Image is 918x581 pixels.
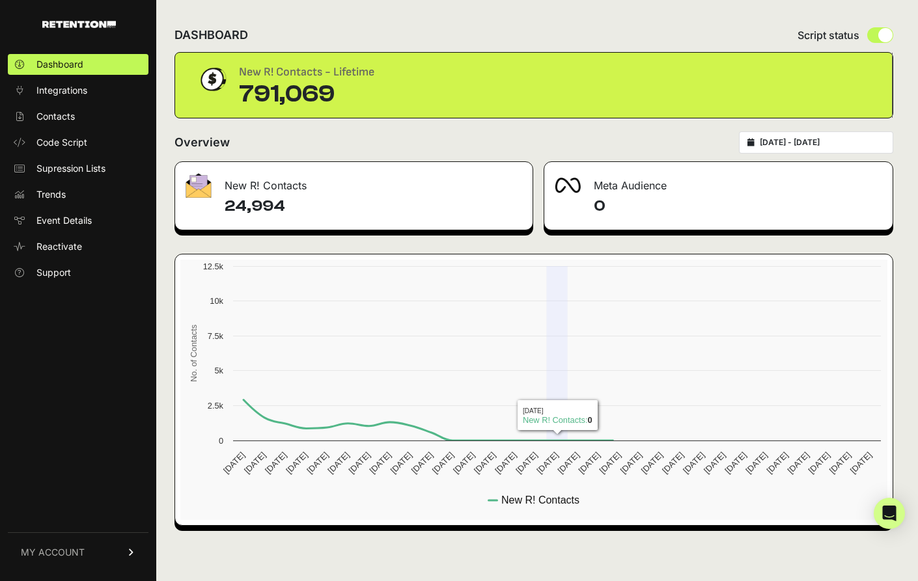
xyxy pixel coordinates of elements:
span: Event Details [36,214,92,227]
text: No. of Contacts [189,325,199,382]
a: Event Details [8,210,148,231]
text: [DATE] [284,450,309,476]
span: Support [36,266,71,279]
text: [DATE] [828,450,853,476]
span: Supression Lists [36,162,105,175]
h4: 0 [594,196,882,217]
text: 5k [214,366,223,375]
text: [DATE] [639,450,665,476]
text: [DATE] [305,450,330,476]
span: Code Script [36,136,87,149]
span: Script status [798,27,859,43]
text: 2.5k [208,401,224,411]
div: New R! Contacts [175,162,533,201]
text: [DATE] [702,450,727,476]
text: [DATE] [430,450,456,476]
div: Open Intercom Messenger [874,498,905,529]
text: [DATE] [744,450,769,476]
img: dollar-coin-05c43ed7efb7bc0c12610022525b4bbbb207c7efeef5aecc26f025e68dcafac9.png [196,63,229,96]
div: 791,069 [239,81,374,107]
text: [DATE] [368,450,393,476]
a: Support [8,262,148,283]
h4: 24,994 [225,196,522,217]
span: Contacts [36,110,75,123]
span: Reactivate [36,240,82,253]
text: [DATE] [555,450,581,476]
text: [DATE] [410,450,435,476]
h2: Overview [174,133,230,152]
text: [DATE] [723,450,748,476]
a: Contacts [8,106,148,127]
span: MY ACCOUNT [21,546,85,559]
div: Meta Audience [544,162,893,201]
span: Dashboard [36,58,83,71]
text: 7.5k [208,331,224,341]
text: [DATE] [577,450,602,476]
a: Integrations [8,80,148,101]
text: New R! Contacts [501,494,579,506]
text: [DATE] [389,450,414,476]
text: 0 [219,436,223,446]
text: [DATE] [681,450,706,476]
a: Supression Lists [8,158,148,179]
a: Code Script [8,132,148,153]
text: [DATE] [263,450,288,476]
div: New R! Contacts - Lifetime [239,63,374,81]
text: [DATE] [326,450,351,476]
img: fa-envelope-19ae18322b30453b285274b1b8af3d052b27d846a4fbe8435d1a52b978f639a2.png [186,173,212,198]
text: [DATE] [242,450,268,476]
text: [DATE] [848,450,874,476]
text: [DATE] [786,450,811,476]
a: Reactivate [8,236,148,257]
text: [DATE] [472,450,497,476]
span: Integrations [36,84,87,97]
text: [DATE] [346,450,372,476]
span: Trends [36,188,66,201]
text: [DATE] [619,450,644,476]
img: fa-meta-2f981b61bb99beabf952f7030308934f19ce035c18b003e963880cc3fabeebb7.png [555,178,581,193]
text: [DATE] [660,450,686,476]
text: [DATE] [598,450,623,476]
img: Retention.com [42,21,116,28]
text: [DATE] [535,450,560,476]
text: [DATE] [514,450,539,476]
text: [DATE] [451,450,477,476]
a: MY ACCOUNT [8,532,148,572]
a: Dashboard [8,54,148,75]
text: [DATE] [807,450,832,476]
text: [DATE] [221,450,247,476]
a: Trends [8,184,148,205]
text: [DATE] [493,450,518,476]
text: [DATE] [764,450,790,476]
h2: DASHBOARD [174,26,248,44]
text: 10k [210,296,223,306]
text: 12.5k [203,262,224,271]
